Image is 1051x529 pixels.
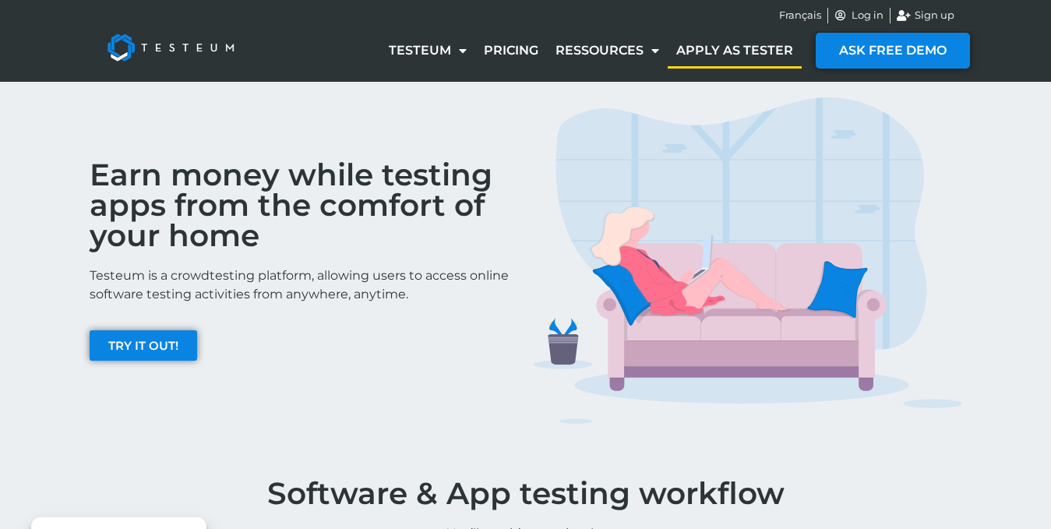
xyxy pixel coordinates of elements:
a: Testeum [380,33,475,69]
span: Log in [848,8,883,23]
img: Testeum Logo - Application crowdtesting platform [90,16,252,79]
p: Testeum is a crowdtesting platform, allowing users to access online software testing activities f... [90,266,518,304]
nav: Menu [380,33,802,69]
span: Sign up [911,8,954,23]
a: Français [779,8,821,23]
h1: Software & App testing workflow [82,478,970,509]
a: Apply as tester [668,33,802,69]
a: Log in [834,8,884,23]
h2: Earn money while testing apps from the comfort of your home [90,160,518,251]
a: ASK FREE DEMO [816,33,970,69]
span: TRY IT OUT! [108,340,178,351]
a: Sign up [897,8,954,23]
img: TESTERS IMG 1 [534,97,962,425]
span: ASK FREE DEMO [839,44,947,57]
a: Pricing [475,33,547,69]
a: Ressources [547,33,668,69]
a: TRY IT OUT! [90,330,197,361]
